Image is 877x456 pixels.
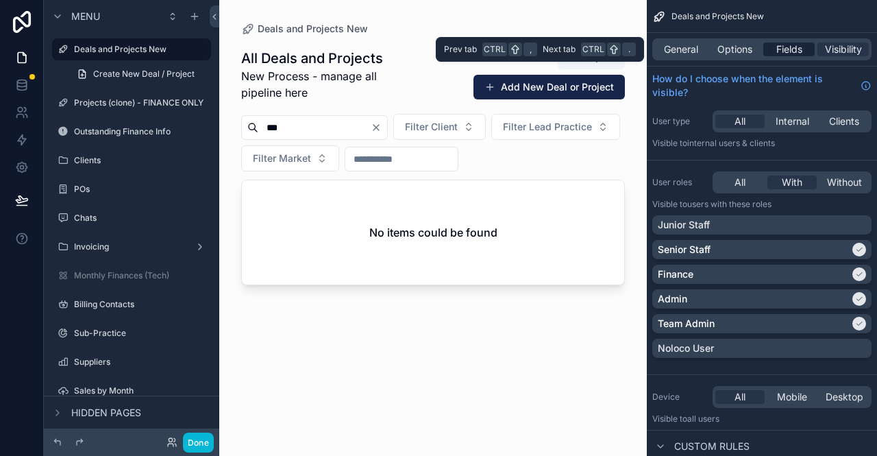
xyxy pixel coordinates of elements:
span: General [664,43,698,56]
p: Visible to [652,413,872,424]
span: All [734,390,745,404]
span: With [782,176,802,189]
a: Invoicing [52,236,211,258]
a: Create New Deal / Project [69,63,211,85]
p: Finance [658,267,693,281]
p: Visible to [652,199,872,210]
span: Fields [776,43,802,56]
a: Monthly Finances (Tech) [52,265,211,287]
span: Internal users & clients [687,138,775,148]
span: Next tab [543,44,576,55]
a: Sales by Month [52,380,211,402]
span: How do I choose when the element is visible? [652,72,855,99]
span: , [525,44,536,55]
span: Ctrl [581,43,606,56]
button: Done [183,433,214,453]
a: Deals and Projects New [52,38,211,60]
label: Suppliers [74,357,208,368]
span: Without [827,176,862,189]
span: Options [717,43,752,56]
a: Chats [52,207,211,229]
span: Clients [829,115,859,128]
span: All [734,176,745,189]
p: Team Admin [658,317,715,331]
a: Suppliers [52,351,211,373]
span: Menu [71,10,100,23]
p: Senior Staff [658,243,711,256]
span: Deals and Projects New [671,11,764,22]
a: Billing Contacts [52,293,211,315]
label: Invoicing [74,241,189,252]
span: Hidden pages [71,406,141,420]
p: Noloco User [658,341,714,355]
span: . [623,44,634,55]
label: User roles [652,177,707,188]
span: Ctrl [482,43,507,56]
span: Create New Deal / Project [93,69,195,80]
span: all users [687,413,719,424]
label: Monthly Finances (Tech) [74,270,208,281]
p: Junior Staff [658,218,710,232]
a: Outstanding Finance Info [52,121,211,143]
span: Mobile [777,390,807,404]
span: Users with these roles [687,199,771,209]
a: POs [52,178,211,200]
label: User type [652,116,707,127]
a: Clients [52,149,211,171]
label: Projects (clone) - FINANCE ONLY [74,97,208,108]
span: Visibility [825,43,862,56]
p: Admin [658,292,687,306]
a: How do I choose when the element is visible? [652,72,872,99]
label: Chats [74,213,208,224]
label: Outstanding Finance Info [74,126,208,137]
label: Sub-Practice [74,328,208,339]
span: All [734,115,745,128]
label: POs [74,184,208,195]
label: Sales by Month [74,385,208,396]
span: Internal [776,115,809,128]
a: Sub-Practice [52,322,211,344]
p: Visible to [652,138,872,149]
label: Clients [74,155,208,166]
label: Device [652,392,707,403]
span: Desktop [826,390,863,404]
a: Projects (clone) - FINANCE ONLY [52,92,211,114]
label: Billing Contacts [74,299,208,310]
span: Prev tab [444,44,477,55]
label: Deals and Projects New [74,44,203,55]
